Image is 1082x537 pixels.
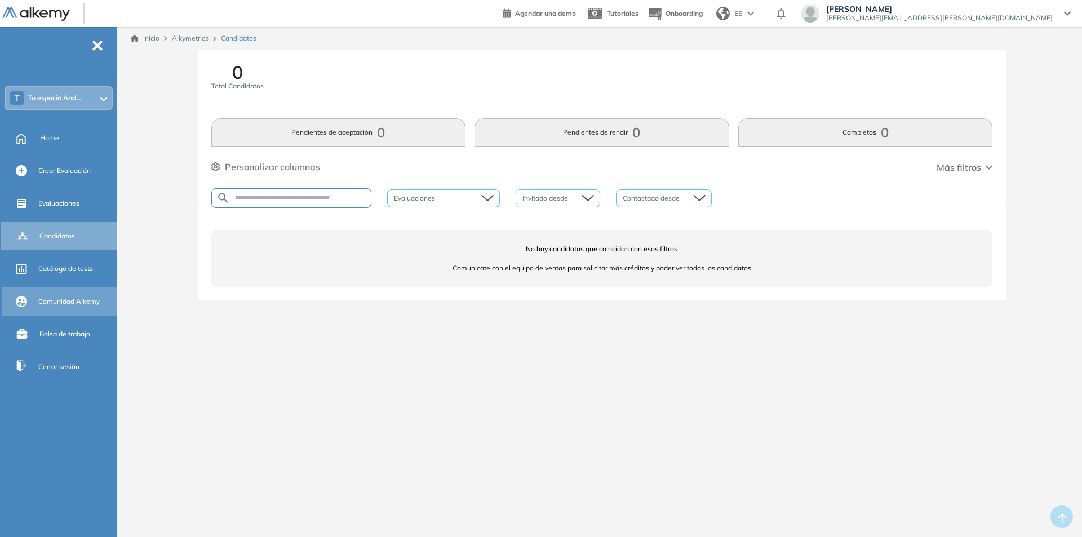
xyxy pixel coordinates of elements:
[475,118,729,147] button: Pendientes de rendir0
[232,63,243,81] span: 0
[937,161,992,174] button: Más filtros
[225,160,320,174] span: Personalizar columnas
[38,166,91,176] span: Crear Evaluación
[40,133,59,143] span: Home
[211,263,993,273] span: Comunicate con el equipo de ventas para solicitar más créditos y poder ver todos los candidatos
[15,94,20,103] span: T
[38,296,100,307] span: Comunidad Alkemy
[734,8,743,19] span: ES
[503,6,576,19] a: Agendar una demo
[211,81,264,91] span: Total Candidatos
[1026,483,1082,537] iframe: Chat Widget
[937,161,981,174] span: Más filtros
[38,264,93,274] span: Catálogo de tests
[211,244,993,254] span: No hay candidatos que coincidan con esos filtros
[39,231,75,241] span: Candidatos
[716,7,730,20] img: world
[738,118,993,147] button: Completos0
[216,191,230,205] img: SEARCH_ALT
[221,33,256,43] span: Candidatos
[2,7,70,21] img: Logo
[607,9,638,17] span: Tutoriales
[38,198,79,208] span: Evaluaciones
[747,11,754,16] img: arrow
[28,94,81,103] span: Tu espacio And...
[38,362,79,372] span: Cerrar sesión
[515,9,576,17] span: Agendar una demo
[826,14,1053,23] span: [PERSON_NAME][EMAIL_ADDRESS][PERSON_NAME][DOMAIN_NAME]
[131,33,159,43] a: Inicio
[39,329,90,339] span: Bolsa de trabajo
[211,160,320,174] button: Personalizar columnas
[211,118,466,147] button: Pendientes de aceptación0
[172,34,209,42] span: Alkymetrics
[666,9,703,17] span: Onboarding
[648,2,703,26] button: Onboarding
[826,5,1053,14] span: [PERSON_NAME]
